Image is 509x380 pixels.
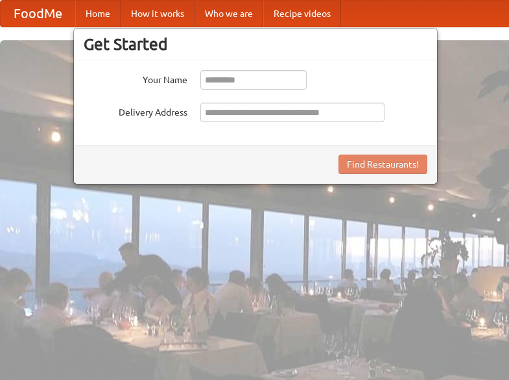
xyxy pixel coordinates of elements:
[84,34,427,54] h3: Get Started
[195,1,263,27] a: Who we are
[1,1,75,27] a: FoodMe
[75,1,121,27] a: Home
[338,155,427,174] button: Find Restaurants!
[84,103,187,119] label: Delivery Address
[121,1,195,27] a: How it works
[263,1,341,27] a: Recipe videos
[84,70,187,86] label: Your Name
